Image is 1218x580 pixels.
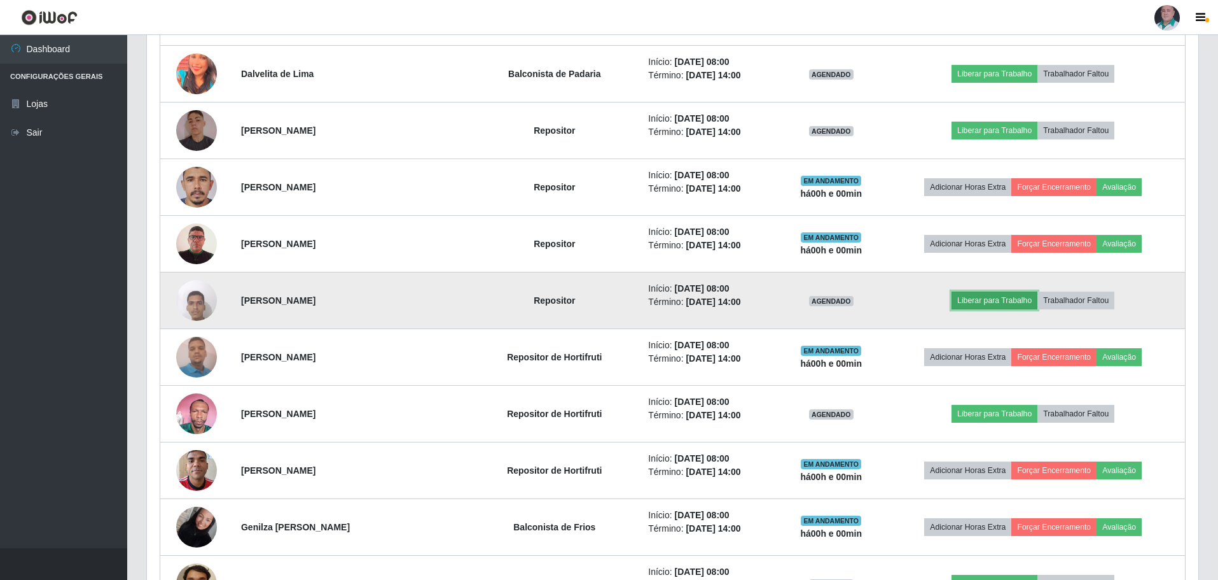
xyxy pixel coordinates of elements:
[648,352,773,365] li: Término:
[1097,178,1142,196] button: Avaliação
[686,410,740,420] time: [DATE] 14:00
[1037,405,1114,423] button: Trabalhador Faltou
[675,113,730,124] time: [DATE] 08:00
[800,472,862,482] strong: há 00 h e 00 min
[507,352,602,362] strong: Repositor de Hortifruti
[648,465,773,479] li: Término:
[801,346,861,356] span: EM ANDAMENTO
[675,397,730,407] time: [DATE] 08:00
[1097,348,1142,366] button: Avaliação
[1097,462,1142,479] button: Avaliação
[648,295,773,309] li: Término:
[176,273,217,327] img: 1746972058547.jpeg
[534,295,575,306] strong: Repositor
[241,522,350,532] strong: Genilza [PERSON_NAME]
[648,282,773,295] li: Início:
[648,125,773,139] li: Término:
[648,239,773,252] li: Término:
[809,126,854,136] span: AGENDADO
[513,522,595,532] strong: Balconista de Frios
[241,69,314,79] strong: Dalvelita de Lima
[1011,462,1097,479] button: Forçar Encerramento
[648,55,773,69] li: Início:
[241,409,315,419] strong: [PERSON_NAME]
[508,69,601,79] strong: Balconista de Padaria
[176,103,217,157] img: 1733232164101.jpeg
[952,405,1037,423] button: Liberar para Trabalho
[176,330,217,384] img: 1747319122183.jpeg
[952,65,1037,83] button: Liberar para Trabalho
[534,239,575,249] strong: Repositor
[800,528,862,539] strong: há 00 h e 00 min
[801,516,861,526] span: EM ANDAMENTO
[801,176,861,186] span: EM ANDAMENTO
[801,459,861,469] span: EM ANDAMENTO
[1097,518,1142,536] button: Avaliação
[648,452,773,465] li: Início:
[675,567,730,577] time: [DATE] 08:00
[686,183,740,194] time: [DATE] 14:00
[675,57,730,67] time: [DATE] 08:00
[241,239,315,249] strong: [PERSON_NAME]
[686,240,740,250] time: [DATE] 14:00
[686,523,740,534] time: [DATE] 14:00
[924,518,1011,536] button: Adicionar Horas Extra
[675,453,730,463] time: [DATE] 08:00
[924,348,1011,366] button: Adicionar Horas Extra
[809,296,854,306] span: AGENDADO
[648,169,773,182] li: Início:
[176,48,217,99] img: 1737380446877.jpeg
[648,409,773,422] li: Término:
[952,292,1037,309] button: Liberar para Trabalho
[1011,235,1097,253] button: Forçar Encerramento
[686,467,740,477] time: [DATE] 14:00
[176,215,217,273] img: 1746885131832.jpeg
[241,465,315,476] strong: [PERSON_NAME]
[648,522,773,535] li: Término:
[648,225,773,239] li: Início:
[507,409,602,419] strong: Repositor de Hortifruti
[675,170,730,180] time: [DATE] 08:00
[176,386,217,441] img: 1753956520242.jpeg
[648,112,773,125] li: Início:
[1011,518,1097,536] button: Forçar Encerramento
[801,232,861,243] span: EM ANDAMENTO
[675,340,730,350] time: [DATE] 08:00
[648,565,773,579] li: Início:
[176,443,217,497] img: 1753556561718.jpeg
[924,178,1011,196] button: Adicionar Horas Extra
[648,182,773,195] li: Término:
[686,70,740,80] time: [DATE] 14:00
[924,235,1011,253] button: Adicionar Horas Extra
[1097,235,1142,253] button: Avaliação
[534,182,575,192] strong: Repositor
[1037,122,1114,139] button: Trabalhador Faltou
[675,283,730,294] time: [DATE] 08:00
[241,295,315,306] strong: [PERSON_NAME]
[924,462,1011,479] button: Adicionar Horas Extra
[686,127,740,137] time: [DATE] 14:00
[648,69,773,82] li: Término:
[1037,65,1114,83] button: Trabalhador Faltou
[675,227,730,237] time: [DATE] 08:00
[800,245,862,255] strong: há 00 h e 00 min
[809,409,854,420] span: AGENDADO
[241,125,315,136] strong: [PERSON_NAME]
[686,353,740,364] time: [DATE] 14:00
[21,10,78,25] img: CoreUI Logo
[241,182,315,192] strong: [PERSON_NAME]
[648,339,773,352] li: Início:
[800,188,862,199] strong: há 00 h e 00 min
[952,122,1037,139] button: Liberar para Trabalho
[809,69,854,80] span: AGENDADO
[675,510,730,520] time: [DATE] 08:00
[1037,292,1114,309] button: Trabalhador Faltou
[241,352,315,362] strong: [PERSON_NAME]
[176,500,217,554] img: 1755980716482.jpeg
[534,125,575,136] strong: Repositor
[1011,348,1097,366] button: Forçar Encerramento
[648,509,773,522] li: Início:
[648,395,773,409] li: Início:
[507,465,602,476] strong: Repositor de Hortifruti
[686,297,740,307] time: [DATE] 14:00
